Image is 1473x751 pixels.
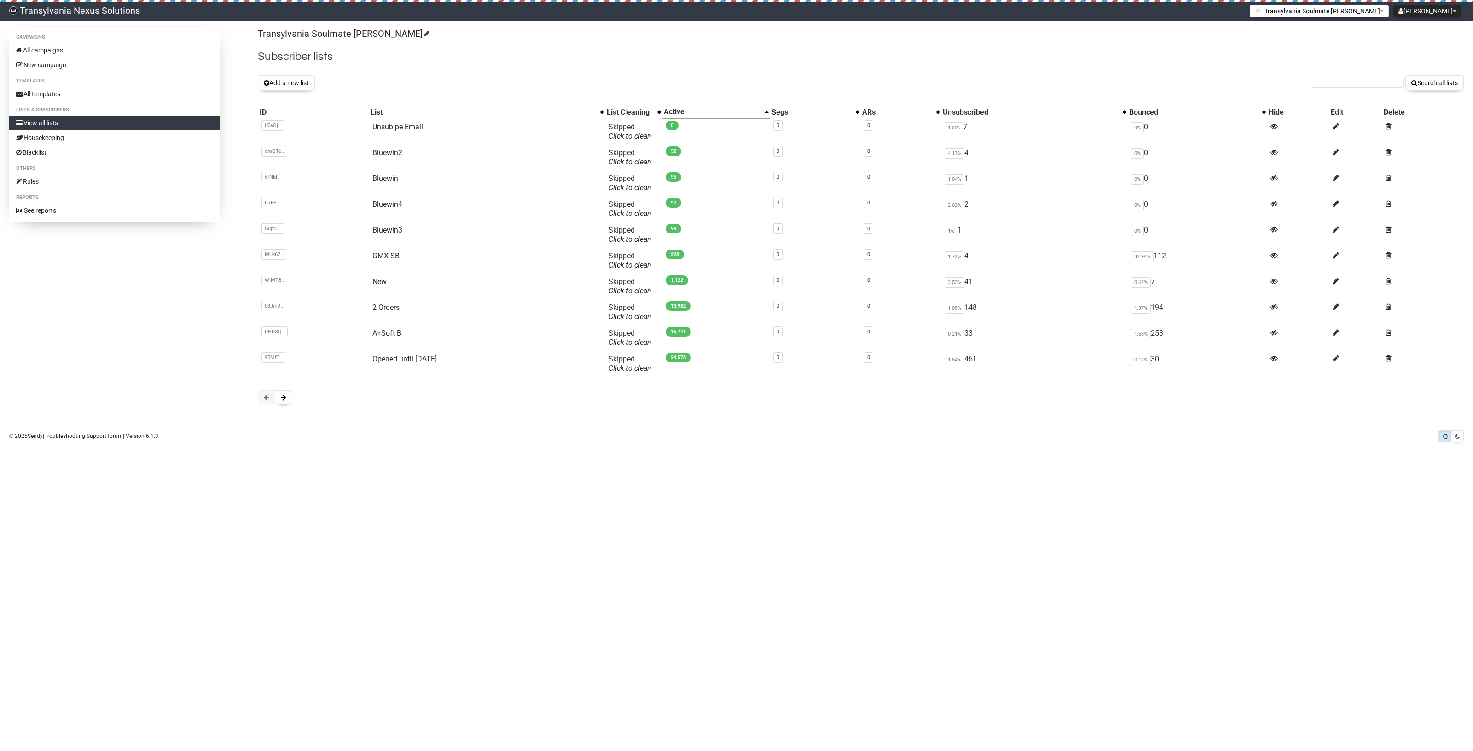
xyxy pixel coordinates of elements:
a: Transylvania Soulmate [PERSON_NAME] [258,28,428,39]
div: Hide [1269,108,1327,117]
a: 0 [867,226,870,232]
span: 92 [666,146,681,156]
span: MUx67.. [261,249,286,260]
td: 0 [1127,196,1267,222]
li: Templates [9,76,220,87]
a: 0 [777,174,779,180]
th: Bounced: No sort applied, activate to apply an ascending sort [1127,105,1267,119]
span: 100% [945,122,963,133]
span: 95MfT.. [261,352,285,363]
a: Click to clean [609,157,651,166]
div: ARs [862,108,932,117]
a: GMX SB [372,251,400,260]
a: Click to clean [609,183,651,192]
div: Edit [1331,108,1380,117]
a: 0 [777,355,779,361]
a: 0 [777,329,779,335]
th: Active: Ascending sort applied, activate to apply a descending sort [662,105,770,119]
a: Blacklist [9,145,220,160]
a: 0 [777,200,779,206]
li: Lists & subscribers [9,105,220,116]
a: 0 [777,277,779,283]
a: 0 [777,251,779,257]
a: Click to clean [609,261,651,269]
button: [PERSON_NAME] [1393,5,1461,17]
span: 3.53% [945,277,964,288]
a: 0 [867,277,870,283]
div: List [371,108,596,117]
span: Skipped [609,122,651,140]
a: 0 [867,251,870,257]
a: 2 Orders [372,303,400,312]
div: Segs [771,108,852,117]
a: Unsub pe Email [372,122,423,131]
span: 15,711 [666,327,691,337]
a: Bluewin2 [372,148,402,157]
th: List Cleaning: No sort applied, activate to apply an ascending sort [605,105,662,119]
img: 586cc6b7d8bc403f0c61b981d947c989 [9,6,17,15]
a: Opened until [DATE] [372,355,437,363]
span: 228 [666,250,684,259]
span: 0% [1131,148,1144,159]
a: 0 [867,303,870,309]
a: Bluewin4 [372,200,402,209]
span: Skipped [609,226,651,244]
span: 1.37% [1131,303,1151,314]
h2: Subscriber lists [258,48,1464,65]
span: 0% [1131,226,1144,236]
span: Skipped [609,148,651,166]
td: 7 [941,119,1127,145]
a: 0 [867,174,870,180]
td: 1 [941,170,1127,196]
li: Others [9,163,220,174]
span: Skipped [609,277,651,295]
span: WlMT8.. [261,275,287,285]
p: © 2025 | | | Version 6.1.3 [9,431,158,441]
li: Reports [9,192,220,203]
a: See reports [9,203,220,218]
a: Bluewin3 [372,226,402,234]
span: 97 [666,198,681,208]
span: 95 [666,172,681,182]
a: Click to clean [609,235,651,244]
span: 0 [666,121,679,130]
span: G0prC.. [261,223,284,234]
th: List: No sort applied, activate to apply an ascending sort [369,105,605,119]
span: PHDXQ.. [261,326,288,337]
td: 0 [1127,222,1267,248]
span: 1.84% [945,355,964,365]
span: 99 [666,224,681,233]
a: Sendy [28,433,43,439]
td: 4 [941,248,1127,274]
td: 461 [941,351,1127,377]
a: Click to clean [609,338,651,347]
div: Delete [1384,108,1462,117]
span: Skipped [609,303,651,321]
a: 0 [777,122,779,128]
div: Unsubscribed [943,108,1118,117]
td: 194 [1127,299,1267,325]
span: Skipped [609,329,651,347]
span: 13,982 [666,301,691,311]
div: List Cleaning [607,108,653,117]
th: ARs: No sort applied, activate to apply an ascending sort [860,105,941,119]
a: New [372,277,387,286]
span: Skipped [609,355,651,373]
span: 0.12% [1131,355,1151,365]
a: Click to clean [609,132,651,140]
a: Rules [9,174,220,189]
a: 0 [777,226,779,232]
span: 0% [1131,200,1144,210]
div: ID [260,108,366,117]
a: Click to clean [609,364,651,373]
span: Skipped [609,251,651,269]
span: LirF6.. [261,198,282,208]
td: 1 [941,222,1127,248]
button: Transylvania Soulmate [PERSON_NAME] [1250,5,1389,17]
td: 253 [1127,325,1267,351]
a: 0 [777,148,779,154]
th: Delete: No sort applied, sorting is disabled [1382,105,1464,119]
span: 0.21% [945,329,964,339]
a: A+Soft B [372,329,401,338]
a: Support forum [87,433,123,439]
